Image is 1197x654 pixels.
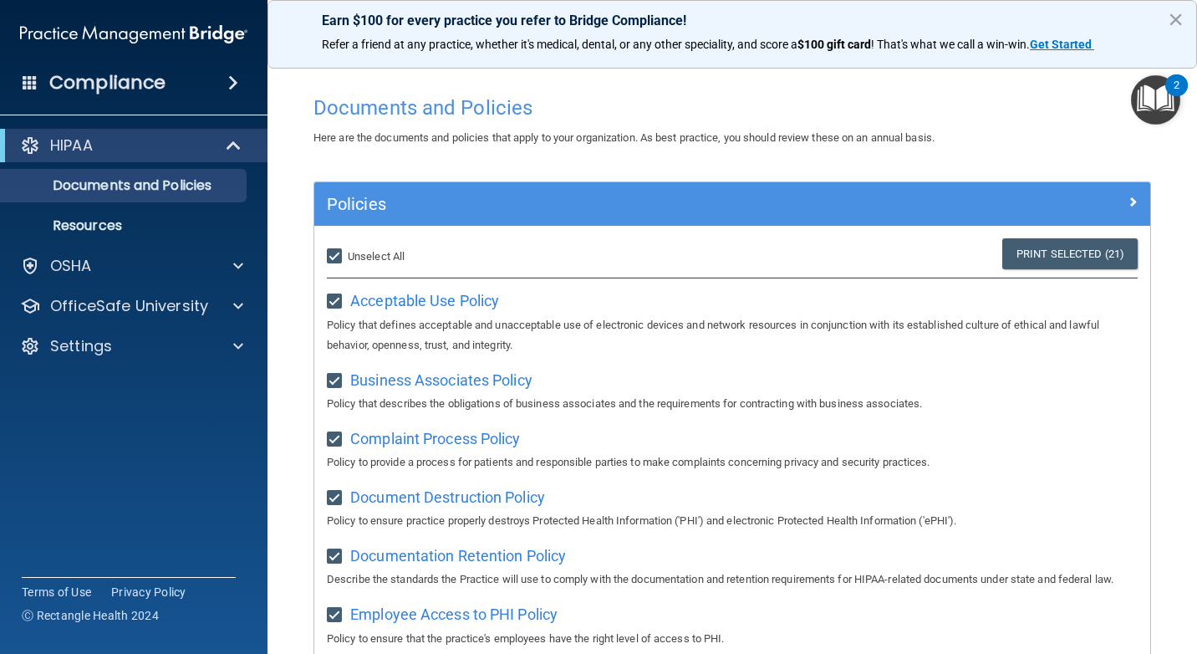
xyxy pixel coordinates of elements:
[350,488,545,506] span: Document Destruction Policy
[350,547,566,565] span: Documentation Retention Policy
[313,97,1151,119] h4: Documents and Policies
[327,452,1138,473] p: Policy to provide a process for patients and responsible parties to make complaints concerning pr...
[50,256,92,276] p: OSHA
[22,607,159,624] span: Ⓒ Rectangle Health 2024
[1131,75,1180,125] button: Open Resource Center, 2 new notifications
[22,584,91,600] a: Terms of Use
[50,296,208,316] p: OfficeSafe University
[313,131,935,144] span: Here are the documents and policies that apply to your organization. As best practice, you should...
[1174,85,1179,107] div: 2
[348,250,405,263] span: Unselect All
[327,570,1138,590] p: Describe the standards the Practice will use to comply with the documentation and retention requi...
[20,18,247,51] img: PMB logo
[50,135,93,156] p: HIPAA
[11,177,239,194] p: Documents and Policies
[20,256,243,276] a: OSHA
[871,38,1030,51] span: ! That's what we call a win-win.
[350,371,532,389] span: Business Associates Policy
[350,605,558,623] span: Employee Access to PHI Policy
[327,195,929,213] h5: Policies
[20,336,243,356] a: Settings
[350,292,499,309] span: Acceptable Use Policy
[1030,38,1092,51] strong: Get Started
[322,38,797,51] span: Refer a friend at any practice, whether it's medical, dental, or any other speciality, and score a
[1002,238,1138,269] a: Print Selected (21)
[49,71,166,95] h4: Compliance
[1168,6,1184,33] button: Close
[797,38,871,51] strong: $100 gift card
[327,394,1138,414] p: Policy that describes the obligations of business associates and the requirements for contracting...
[322,13,1143,28] p: Earn $100 for every practice you refer to Bridge Compliance!
[111,584,186,600] a: Privacy Policy
[1030,38,1094,51] a: Get Started
[327,511,1138,531] p: Policy to ensure practice properly destroys Protected Health Information ('PHI') and electronic P...
[327,191,1138,217] a: Policies
[50,336,112,356] p: Settings
[327,315,1138,355] p: Policy that defines acceptable and unacceptable use of electronic devices and network resources i...
[327,250,346,263] input: Unselect All
[11,217,239,234] p: Resources
[327,629,1138,649] p: Policy to ensure that the practice's employees have the right level of access to PHI.
[350,430,520,447] span: Complaint Process Policy
[20,135,242,156] a: HIPAA
[20,296,243,316] a: OfficeSafe University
